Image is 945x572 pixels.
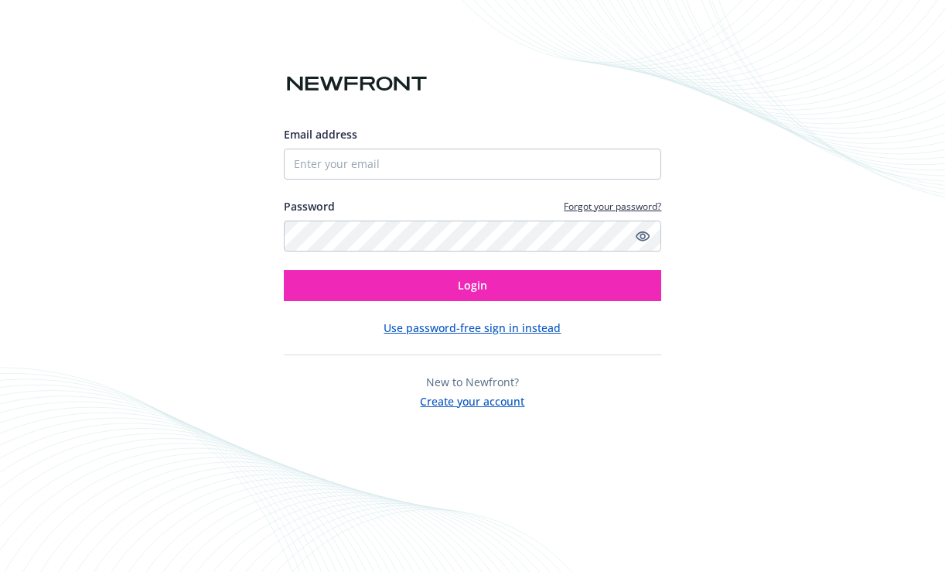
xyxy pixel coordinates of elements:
button: Login [284,270,662,301]
a: Show password [633,227,652,245]
input: Enter your email [284,149,662,180]
span: Login [458,278,487,293]
a: Forgot your password? [564,200,661,213]
label: Password [284,198,335,214]
input: Enter your password [284,221,662,252]
button: Use password-free sign in instead [384,320,561,336]
button: Create your account [420,390,524,409]
img: Newfront logo [284,70,430,98]
span: Email address [284,127,357,142]
span: New to Newfront? [426,375,519,389]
